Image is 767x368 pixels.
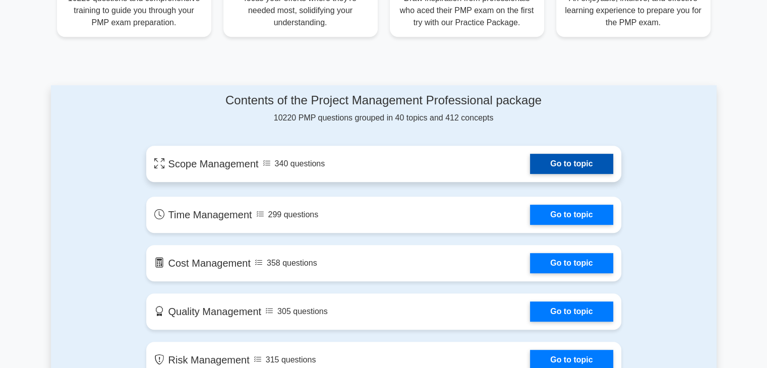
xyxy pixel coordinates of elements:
a: Go to topic [530,205,613,225]
a: Go to topic [530,253,613,273]
h4: Contents of the Project Management Professional package [146,93,621,108]
a: Go to topic [530,154,613,174]
a: Go to topic [530,301,613,322]
div: 10220 PMP questions grouped in 40 topics and 412 concepts [146,93,621,124]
